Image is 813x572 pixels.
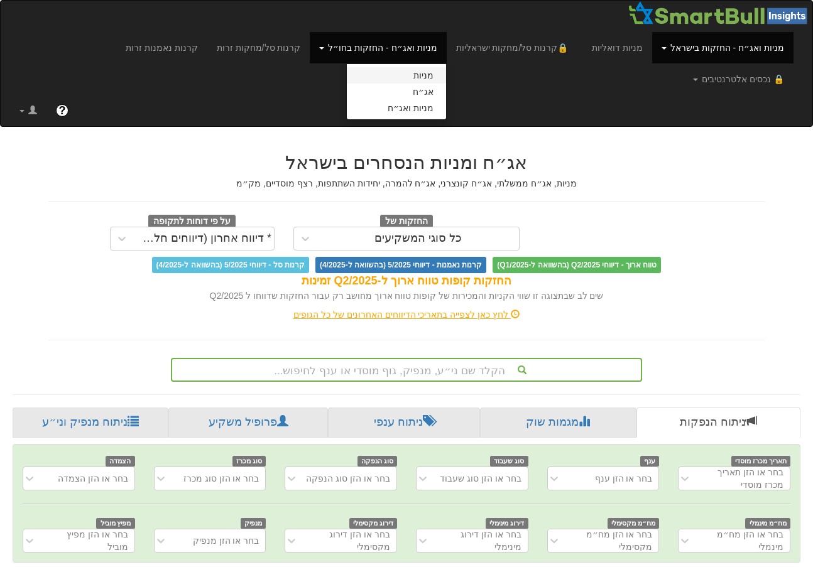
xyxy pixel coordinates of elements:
[349,518,398,529] span: דירוג מקסימלי
[232,456,266,467] span: סוג מכרז
[48,179,765,188] h5: מניות, אג״ח ממשלתי, אג״ח קונצרני, אג״ח להמרה, יחידות השתתפות, רצף מוסדיים, מק״מ
[486,518,528,529] span: דירוג מינימלי
[699,466,783,491] div: בחר או הזן תאריך מכרז מוסדי
[48,289,765,302] div: שים לב שבתצוגה זו שווי הקניות והמכירות של קופות טווח ארוך מחושב רק עבור החזקות שדווחו ל Q2/2025
[58,472,128,485] div: בחר או הזן הצמדה
[374,232,462,245] div: כל סוגי המשקיעים
[480,407,636,438] a: מגמות שוק
[168,407,328,438] a: פרופיל משקיע
[684,63,794,95] a: 🔒 נכסים אלטרנטיבים
[152,257,309,273] span: קרנות סל - דיווחי 5/2025 (בהשוואה ל-4/2025)
[652,32,794,63] a: מניות ואג״ח - החזקות בישראל
[628,1,812,26] img: Smartbull
[96,518,135,529] span: מפיץ מוביל
[241,518,266,529] span: מנפיק
[58,104,65,117] span: ?
[347,67,446,84] a: מניות
[490,456,528,467] span: סוג שעבוד
[582,32,652,63] a: מניות דואליות
[636,407,800,438] a: ניתוח הנפקות
[731,456,790,467] span: תאריך מכרז מוסדי
[183,472,259,485] div: בחר או הזן סוג מכרז
[380,215,433,229] span: החזקות של
[306,472,390,485] div: בחר או הזן סוג הנפקה
[640,456,660,467] span: ענף
[569,528,653,553] div: בחר או הזן מח״מ מקסימלי
[310,32,446,63] a: מניות ואג״ח - החזקות בחו״ל
[347,100,446,116] a: מניות ואג״ח
[608,518,660,529] span: מח״מ מקסימלי
[306,528,390,553] div: בחר או הזן דירוג מקסימלי
[193,534,259,547] div: בחר או הזן מנפיק
[172,359,641,380] div: הקלד שם ני״ע, מנפיק, גוף מוסדי או ענף לחיפוש...
[440,472,521,485] div: בחר או הזן סוג שעבוד
[347,84,446,100] a: אג״ח
[48,273,765,289] div: החזקות קופות טווח ארוך ל-Q2/2025 זמינות
[699,528,783,553] div: בחר או הזן מח״מ מינמלי
[357,456,398,467] span: סוג הנפקה
[13,407,168,438] a: ניתוח מנפיק וני״ע
[493,257,661,273] span: טווח ארוך - דיווחי Q2/2025 (בהשוואה ל-Q1/2025)
[595,472,653,485] div: בחר או הזן ענף
[106,456,135,467] span: הצמדה
[48,152,765,173] h2: אג״ח ומניות הנסחרים בישראל
[447,32,582,63] a: 🔒קרנות סל/מחקות ישראליות
[207,32,310,63] a: קרנות סל/מחקות זרות
[346,63,447,120] ul: מניות ואג״ח - החזקות בישראל
[44,528,128,553] div: בחר או הזן מפיץ מוביל
[116,32,207,63] a: קרנות נאמנות זרות
[39,308,774,321] div: לחץ כאן לצפייה בתאריכי הדיווחים האחרונים של כל הגופים
[148,215,236,229] span: על פי דוחות לתקופה
[46,95,78,126] a: ?
[437,528,521,553] div: בחר או הזן דירוג מינימלי
[328,407,479,438] a: ניתוח ענפי
[745,518,790,529] span: מח״מ מינמלי
[315,257,486,273] span: קרנות נאמנות - דיווחי 5/2025 (בהשוואה ל-4/2025)
[136,232,272,245] div: * דיווח אחרון (דיווחים חלקיים)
